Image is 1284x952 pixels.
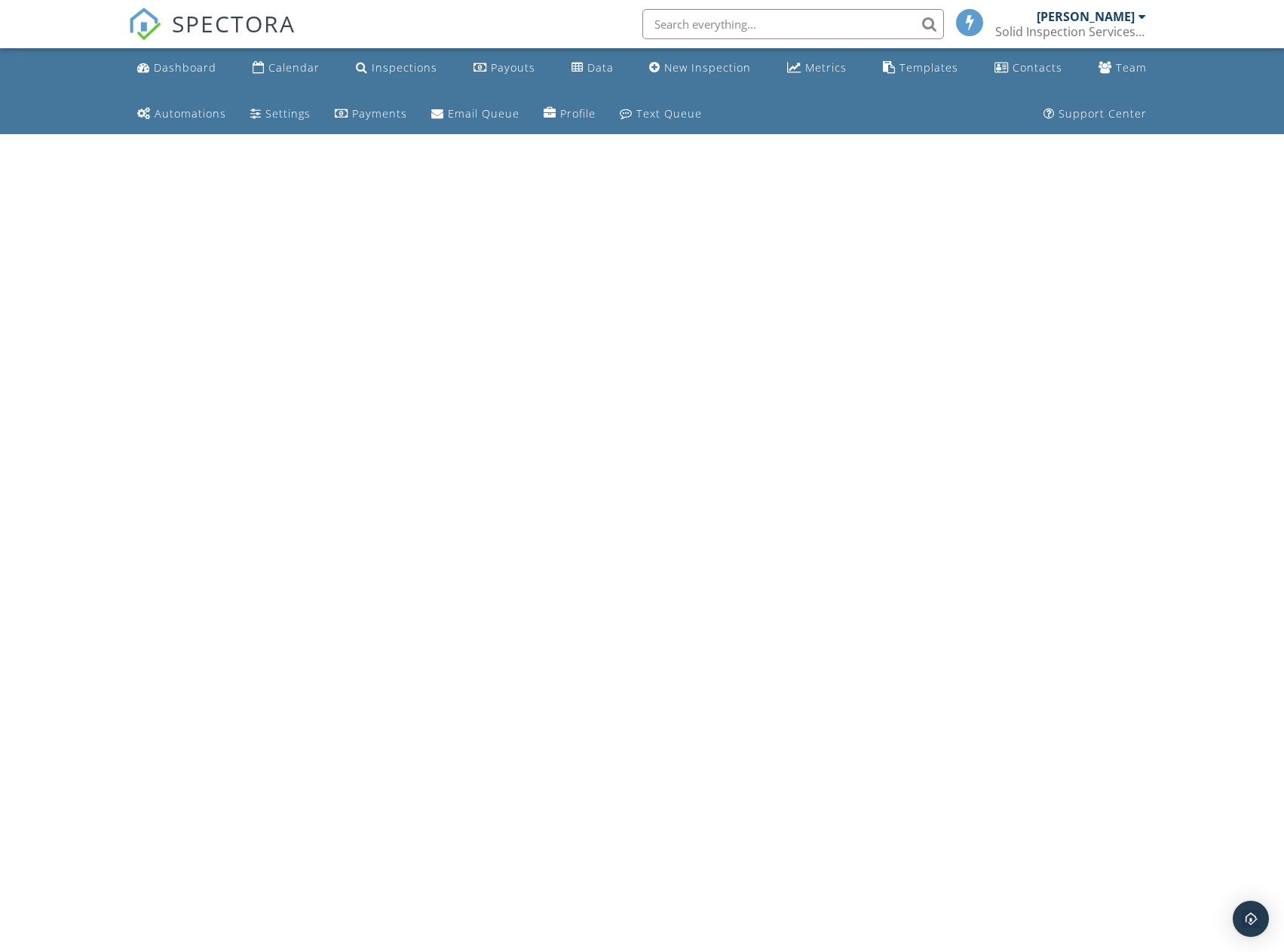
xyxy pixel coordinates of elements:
a: Payments [329,100,413,128]
div: Text Queue [636,106,702,121]
a: Calendar [247,54,326,82]
div: Payouts [491,60,535,75]
div: Templates [899,60,958,75]
div: Solid Inspection Services LLC [995,24,1146,39]
div: Data [587,60,614,75]
input: Search everything... [642,9,944,39]
a: Templates [877,54,964,82]
div: Settings [265,106,311,121]
div: Dashboard [154,60,216,75]
div: Calendar [268,60,320,75]
div: Team [1116,60,1147,75]
a: Metrics [781,54,853,82]
div: Automations [155,106,226,121]
img: The Best Home Inspection Software - Spectora [128,8,161,41]
a: SPECTORA [128,20,296,52]
div: Payments [352,106,407,121]
a: Team [1092,54,1153,82]
div: Open Intercom Messenger [1233,901,1269,937]
a: Contacts [988,54,1068,82]
div: [PERSON_NAME] [1037,9,1135,24]
a: Data [565,54,620,82]
div: Contacts [1013,60,1062,75]
a: Support Center [1037,100,1153,128]
div: New Inspection [664,60,751,75]
a: Payouts [467,54,541,82]
div: Email Queue [448,106,519,121]
div: Metrics [805,60,847,75]
span: SPECTORA [172,8,296,39]
a: Settings [244,100,317,128]
a: Automations (Basic) [131,100,232,128]
div: Support Center [1059,106,1147,121]
a: Dashboard [131,54,222,82]
a: New Inspection [643,54,757,82]
div: Inspections [372,60,437,75]
a: Text Queue [614,100,708,128]
a: Company Profile [538,100,602,128]
a: Inspections [350,54,443,82]
a: Email Queue [425,100,526,128]
div: Profile [560,106,596,121]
